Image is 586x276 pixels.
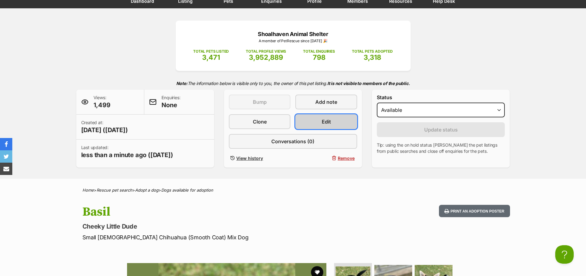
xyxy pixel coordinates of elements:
[193,49,229,54] p: TOTAL PETS LISTED
[295,154,357,163] button: Remove
[161,95,180,109] p: Enquiries:
[81,126,128,134] span: [DATE] ([DATE])
[271,138,314,145] span: Conversations (0)
[377,122,505,137] button: Update status
[303,49,335,54] p: TOTAL ENQUIRIES
[161,101,180,109] span: None
[94,95,110,109] p: Views:
[97,188,132,193] a: Rescue pet search
[322,118,331,125] span: Edit
[185,30,401,38] p: Shoalhaven Animal Shelter
[161,188,213,193] a: Dogs available for adoption
[253,118,267,125] span: Clone
[377,95,505,100] label: Status
[202,53,220,61] span: 3,471
[377,142,505,154] p: Tip: using the on hold status [PERSON_NAME] the pet listings from public searches and close off e...
[249,53,283,61] span: 3,952,889
[229,154,290,163] a: View history
[295,95,357,109] a: Add note
[81,144,173,159] p: Last updated:
[315,98,337,106] span: Add note
[81,151,173,159] span: less than a minute ago ([DATE])
[253,98,267,106] span: Bump
[236,155,263,161] span: View history
[229,95,290,109] button: Bump
[364,53,381,61] span: 3,318
[246,49,286,54] p: TOTAL PROFILE VIEWS
[295,114,357,129] a: Edit
[439,205,510,217] button: Print an adoption poster
[229,114,290,129] a: Clone
[82,222,343,231] p: Cheeky Little Dude
[424,126,458,133] span: Update status
[135,188,158,193] a: Adopt a dog
[313,53,325,61] span: 798
[327,81,410,86] strong: It is not visible to members of the public.
[82,233,343,241] p: Small [DEMOGRAPHIC_DATA] Chihuahua (Smooth Coat) Mix Dog
[176,81,188,86] strong: Note:
[67,188,519,193] div: > > >
[185,38,401,44] p: A member of PetRescue since [DATE] 🎉
[229,134,357,149] a: Conversations (0)
[76,77,510,90] p: The information below is visible only to you, the owner of this pet listing.
[82,188,94,193] a: Home
[555,245,574,264] iframe: Help Scout Beacon - Open
[94,101,110,109] span: 1,499
[338,155,355,161] span: Remove
[82,205,343,219] h1: Basil
[352,49,393,54] p: TOTAL PETS ADOPTED
[81,120,128,134] p: Created at:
